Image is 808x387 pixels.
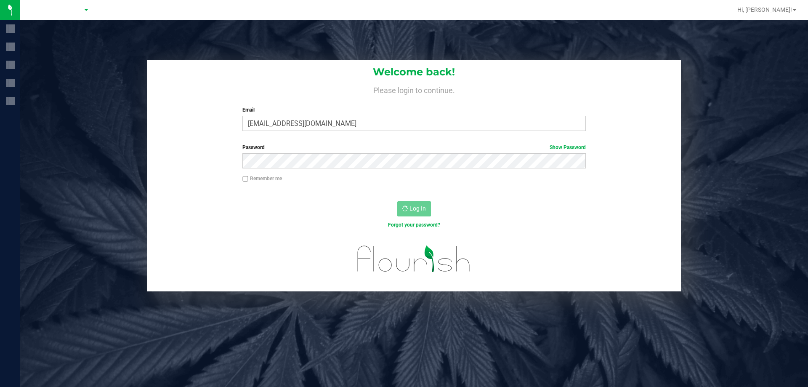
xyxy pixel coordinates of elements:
[409,205,426,212] span: Log In
[147,84,681,94] h4: Please login to continue.
[242,144,265,150] span: Password
[347,238,481,280] img: flourish_logo.svg
[388,222,440,228] a: Forgot your password?
[147,67,681,77] h1: Welcome back!
[242,176,248,182] input: Remember me
[397,201,431,216] button: Log In
[242,175,282,182] label: Remember me
[550,144,586,150] a: Show Password
[737,6,792,13] span: Hi, [PERSON_NAME]!
[242,106,585,114] label: Email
